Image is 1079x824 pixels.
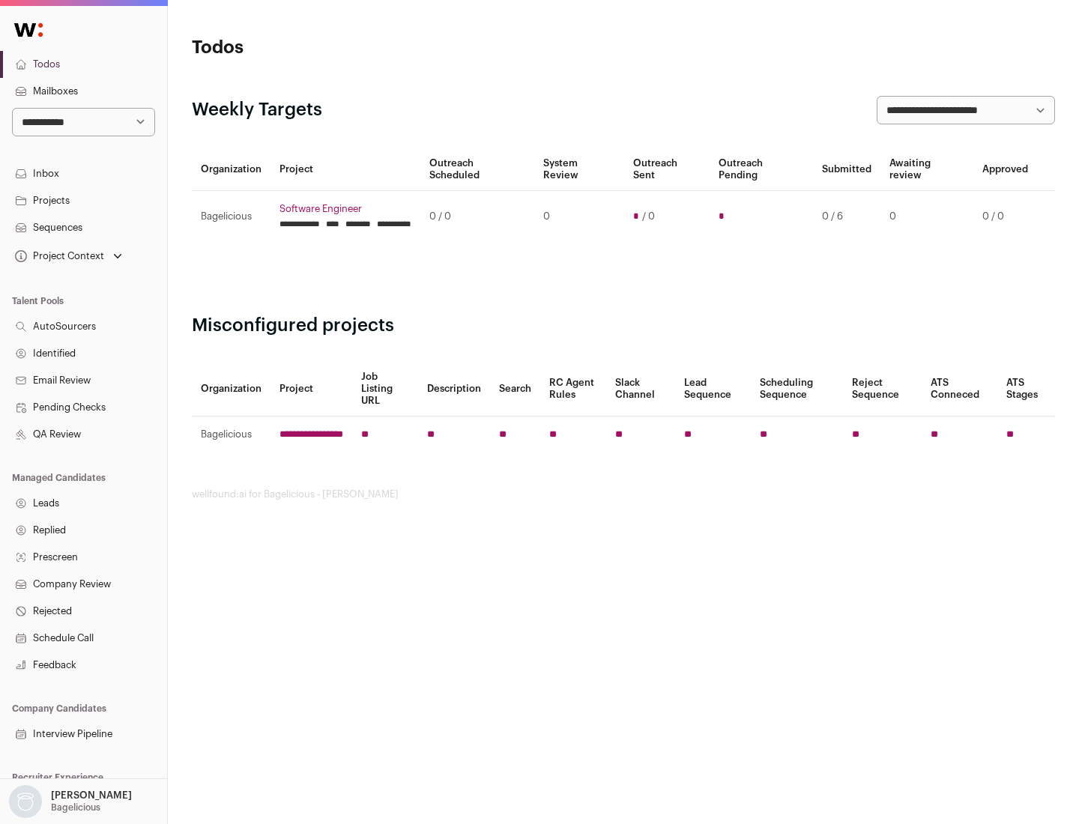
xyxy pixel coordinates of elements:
[534,148,623,191] th: System Review
[6,15,51,45] img: Wellfound
[534,191,623,243] td: 0
[624,148,710,191] th: Outreach Sent
[270,148,420,191] th: Project
[6,785,135,818] button: Open dropdown
[540,362,605,416] th: RC Agent Rules
[843,362,922,416] th: Reject Sequence
[51,802,100,814] p: Bagelicious
[279,203,411,215] a: Software Engineer
[420,148,534,191] th: Outreach Scheduled
[922,362,997,416] th: ATS Conneced
[192,314,1055,338] h2: Misconfigured projects
[192,98,322,122] h2: Weekly Targets
[973,191,1037,243] td: 0 / 0
[192,488,1055,500] footer: wellfound:ai for Bagelicious - [PERSON_NAME]
[420,191,534,243] td: 0 / 0
[192,191,270,243] td: Bagelicious
[192,362,270,416] th: Organization
[270,362,352,416] th: Project
[12,250,104,262] div: Project Context
[352,362,418,416] th: Job Listing URL
[192,416,270,453] td: Bagelicious
[12,246,125,267] button: Open dropdown
[813,148,880,191] th: Submitted
[606,362,675,416] th: Slack Channel
[710,148,812,191] th: Outreach Pending
[642,210,655,222] span: / 0
[880,148,973,191] th: Awaiting review
[997,362,1055,416] th: ATS Stages
[880,191,973,243] td: 0
[813,191,880,243] td: 0 / 6
[751,362,843,416] th: Scheduling Sequence
[675,362,751,416] th: Lead Sequence
[9,785,42,818] img: nopic.png
[192,36,480,60] h1: Todos
[973,148,1037,191] th: Approved
[51,790,132,802] p: [PERSON_NAME]
[192,148,270,191] th: Organization
[418,362,490,416] th: Description
[490,362,540,416] th: Search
